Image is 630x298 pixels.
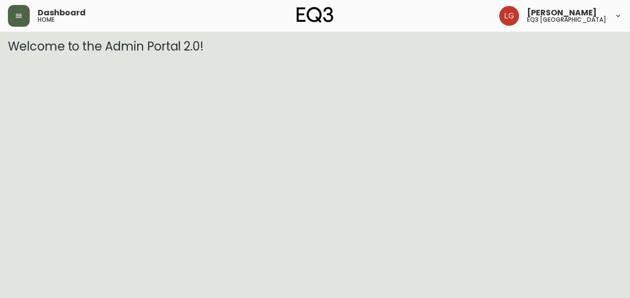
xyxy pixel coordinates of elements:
[297,7,333,23] img: logo
[527,9,597,17] span: [PERSON_NAME]
[38,17,54,23] h5: home
[38,9,86,17] span: Dashboard
[499,6,519,26] img: da6fc1c196b8cb7038979a7df6c040e1
[8,40,622,53] h3: Welcome to the Admin Portal 2.0!
[527,17,606,23] h5: eq3 [GEOGRAPHIC_DATA]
